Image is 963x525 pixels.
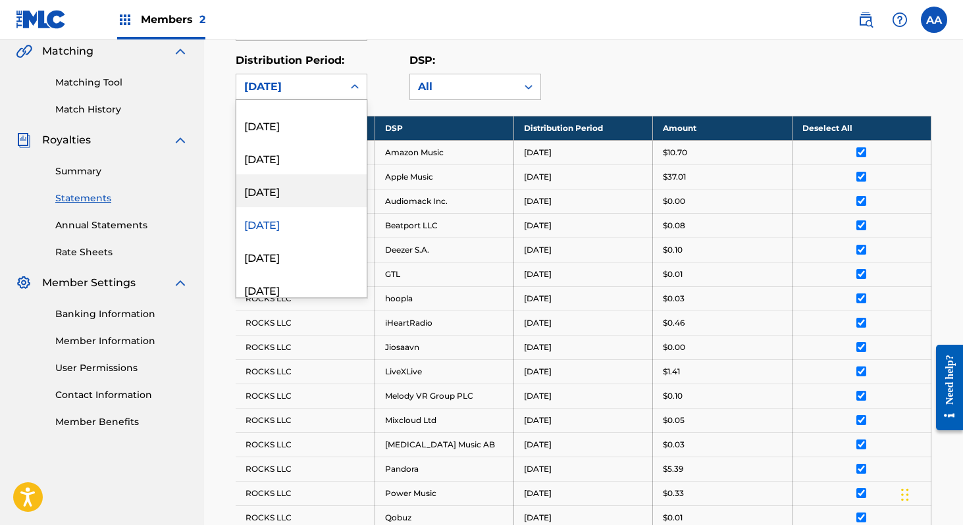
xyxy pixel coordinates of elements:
[236,141,367,174] div: [DATE]
[42,132,91,148] span: Royalties
[409,54,435,66] label: DSP:
[55,76,188,89] a: Matching Tool
[55,103,188,116] a: Match History
[792,116,931,140] th: Deselect All
[514,481,653,505] td: [DATE]
[42,275,136,291] span: Member Settings
[514,262,653,286] td: [DATE]
[16,132,32,148] img: Royalties
[375,140,513,164] td: Amazon Music
[653,116,792,140] th: Amount
[663,147,687,159] p: $10.70
[663,463,683,475] p: $5.39
[663,317,685,329] p: $0.46
[663,171,686,183] p: $37.01
[375,262,513,286] td: GTL
[236,240,367,273] div: [DATE]
[852,7,879,33] a: Public Search
[887,7,913,33] div: Help
[663,268,683,280] p: $0.01
[375,311,513,335] td: iHeartRadio
[172,43,188,59] img: expand
[663,488,684,499] p: $0.33
[663,512,683,524] p: $0.01
[514,335,653,359] td: [DATE]
[514,432,653,457] td: [DATE]
[663,366,680,378] p: $1.41
[236,457,375,481] td: ROCKS LLC
[117,12,133,28] img: Top Rightsholders
[375,189,513,213] td: Audiomack Inc.
[172,132,188,148] img: expand
[55,245,188,259] a: Rate Sheets
[375,408,513,432] td: Mixcloud Ltd
[514,286,653,311] td: [DATE]
[236,408,375,432] td: ROCKS LLC
[55,164,188,178] a: Summary
[375,384,513,408] td: Melody VR Group PLC
[375,359,513,384] td: LiveXLive
[514,384,653,408] td: [DATE]
[375,164,513,189] td: Apple Music
[236,207,367,240] div: [DATE]
[55,307,188,321] a: Banking Information
[375,335,513,359] td: Jiosaavn
[375,286,513,311] td: hoopla
[514,116,653,140] th: Distribution Period
[236,384,375,408] td: ROCKS LLC
[514,238,653,262] td: [DATE]
[16,10,66,29] img: MLC Logo
[921,7,947,33] div: User Menu
[172,275,188,291] img: expand
[663,293,685,305] p: $0.03
[199,13,205,26] span: 2
[858,12,873,28] img: search
[375,432,513,457] td: [MEDICAL_DATA] Music AB
[897,462,963,525] iframe: Chat Widget
[141,12,205,27] span: Members
[418,79,509,95] div: All
[236,311,375,335] td: ROCKS LLC
[55,218,188,232] a: Annual Statements
[236,286,375,311] td: ROCKS LLC
[663,341,685,353] p: $0.00
[514,311,653,335] td: [DATE]
[514,213,653,238] td: [DATE]
[236,54,344,66] label: Distribution Period:
[55,191,188,205] a: Statements
[55,361,188,375] a: User Permissions
[663,244,683,256] p: $0.10
[663,439,685,451] p: $0.03
[663,390,683,402] p: $0.10
[892,12,908,28] img: help
[514,408,653,432] td: [DATE]
[514,457,653,481] td: [DATE]
[514,140,653,164] td: [DATE]
[236,359,375,384] td: ROCKS LLC
[236,174,367,207] div: [DATE]
[375,238,513,262] td: Deezer S.A.
[236,109,367,141] div: [DATE]
[375,213,513,238] td: Beatport LLC
[514,189,653,213] td: [DATE]
[926,335,963,441] iframe: Resource Center
[16,275,32,291] img: Member Settings
[901,475,909,514] div: Drag
[55,388,188,402] a: Contact Information
[514,359,653,384] td: [DATE]
[244,79,335,95] div: [DATE]
[16,43,32,59] img: Matching
[236,432,375,457] td: ROCKS LLC
[375,116,513,140] th: DSP
[55,334,188,348] a: Member Information
[42,43,93,59] span: Matching
[375,481,513,505] td: Power Music
[236,273,367,306] div: [DATE]
[236,335,375,359] td: ROCKS LLC
[375,457,513,481] td: Pandora
[514,164,653,189] td: [DATE]
[663,414,685,426] p: $0.05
